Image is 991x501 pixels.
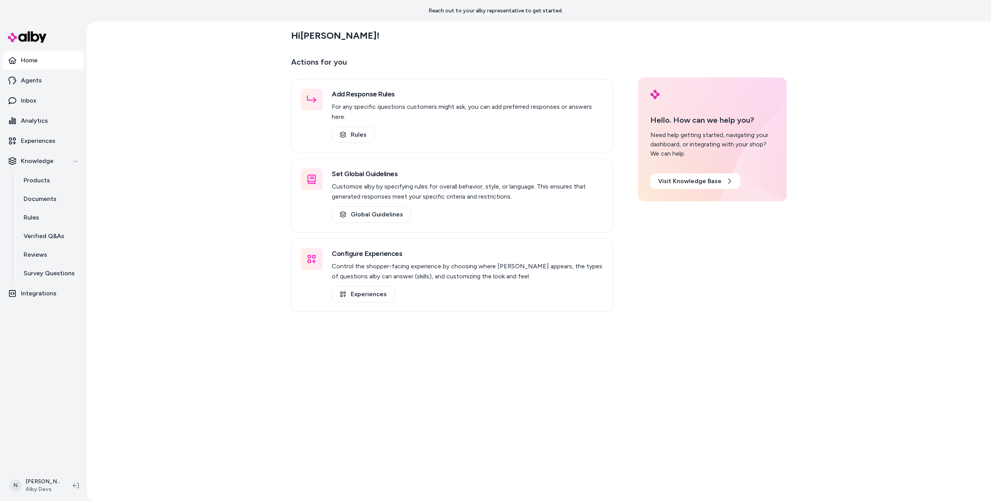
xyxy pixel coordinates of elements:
p: Agents [21,76,42,85]
p: Knowledge [21,156,53,166]
a: Agents [3,71,84,90]
a: Inbox [3,91,84,110]
a: Home [3,51,84,70]
p: Actions for you [291,56,613,74]
p: Customize alby by specifying rules for overall behavior, style, or language. This ensures that ge... [332,182,604,202]
p: Reach out to your alby representative to get started. [429,7,563,15]
p: Analytics [21,116,48,125]
a: Rules [16,208,84,227]
span: N [9,479,22,492]
a: Reviews [16,245,84,264]
p: Reviews [24,250,47,259]
p: Survey Questions [24,269,75,278]
h3: Add Response Rules [332,89,604,100]
p: Inbox [21,96,36,105]
a: Rules [332,127,375,143]
h3: Set Global Guidelines [332,168,604,179]
h3: Configure Experiences [332,248,604,259]
p: Rules [24,213,39,222]
a: Analytics [3,112,84,130]
h2: Hi [PERSON_NAME] ! [291,30,379,41]
div: Need help getting started, navigating your dashboard, or integrating with your shop? We can help. [650,130,774,158]
button: N[PERSON_NAME]Alby Devs [5,473,67,498]
a: Integrations [3,284,84,303]
a: Survey Questions [16,264,84,283]
a: Experiences [332,286,395,302]
p: Control the shopper-facing experience by choosing where [PERSON_NAME] appears, the types of quest... [332,261,604,281]
a: Experiences [3,132,84,150]
p: Integrations [21,289,57,298]
a: Products [16,171,84,190]
img: alby Logo [650,90,660,99]
p: Products [24,176,50,185]
p: Experiences [21,136,55,146]
a: Documents [16,190,84,208]
a: Verified Q&As [16,227,84,245]
p: Documents [24,194,57,204]
a: Visit Knowledge Base [650,173,740,189]
p: Verified Q&As [24,232,64,241]
img: alby Logo [8,31,46,43]
a: Global Guidelines [332,206,411,223]
p: Home [21,56,38,65]
span: Alby Devs [26,486,60,493]
button: Knowledge [3,152,84,170]
p: Hello. How can we help you? [650,114,774,126]
p: [PERSON_NAME] [26,478,60,486]
p: For any specific questions customers might ask, you can add preferred responses or answers here. [332,102,604,122]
